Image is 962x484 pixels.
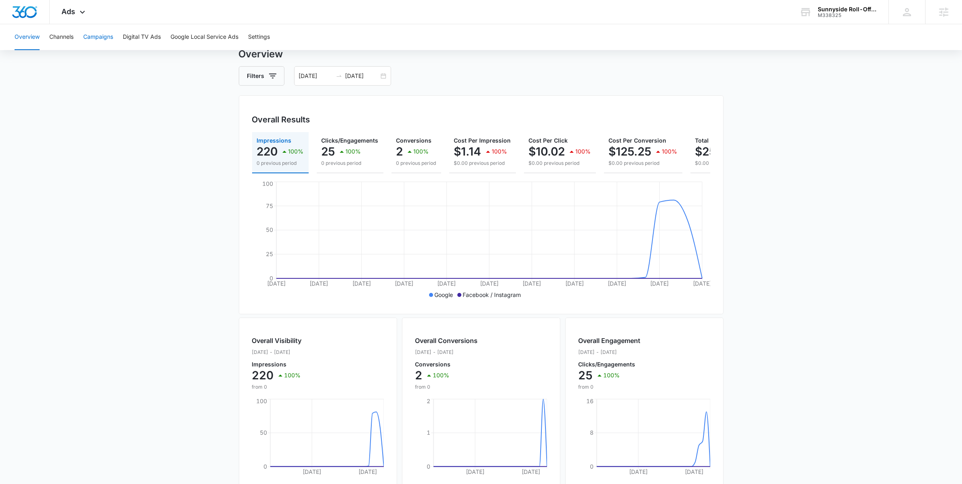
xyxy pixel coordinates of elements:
p: 100% [346,149,361,154]
p: Clicks/Engagements [579,362,641,367]
p: 100% [414,149,429,154]
tspan: [DATE] [395,280,413,287]
tspan: 50 [260,429,267,436]
tspan: 75 [266,202,273,209]
button: Channels [49,24,74,50]
tspan: [DATE] [608,280,626,287]
tspan: [DATE] [522,468,540,475]
p: $1.14 [454,145,482,158]
p: 0 previous period [396,160,436,167]
p: Google [435,290,453,299]
tspan: [DATE] [466,468,484,475]
tspan: [DATE] [522,280,541,287]
p: Conversions [415,362,478,367]
tspan: [DATE] [267,280,286,287]
span: Cost Per Click [529,137,568,144]
p: 220 [257,145,278,158]
tspan: [DATE] [309,280,328,287]
p: 0 previous period [322,160,379,167]
tspan: 100 [256,398,267,404]
p: 100% [288,149,304,154]
tspan: [DATE] [303,468,321,475]
tspan: [DATE] [565,280,583,287]
p: from 0 [415,383,478,391]
p: $0.00 previous period [695,160,768,167]
span: Cost Per Conversion [609,137,667,144]
p: 100% [284,372,301,378]
p: 2 [396,145,403,158]
button: Campaigns [83,24,113,50]
p: 25 [579,369,593,382]
h2: Overall Engagement [579,336,641,345]
p: [DATE] - [DATE] [252,349,302,356]
h2: Overall Visibility [252,336,302,345]
p: from 0 [252,383,302,391]
p: 100% [492,149,507,154]
span: Total Spend [695,137,728,144]
span: Cost Per Impression [454,137,511,144]
tspan: [DATE] [358,468,377,475]
p: [DATE] - [DATE] [579,349,641,356]
input: Start date [299,72,333,80]
span: Conversions [396,137,432,144]
tspan: 8 [590,429,594,436]
span: to [336,73,342,79]
h3: Overall Results [252,114,310,126]
tspan: 0 [427,463,430,470]
p: $0.00 previous period [529,160,591,167]
button: Google Local Service Ads [171,24,238,50]
tspan: 2 [427,398,430,404]
p: from 0 [579,383,641,391]
tspan: 16 [586,398,594,404]
p: 25 [322,145,335,158]
tspan: [DATE] [685,468,703,475]
tspan: [DATE] [437,280,456,287]
p: 100% [604,372,620,378]
button: Overview [15,24,40,50]
p: [DATE] - [DATE] [415,349,478,356]
div: account id [818,13,877,18]
p: $0.00 previous period [609,160,678,167]
tspan: 0 [590,463,594,470]
button: Settings [248,24,270,50]
p: 0 previous period [257,160,304,167]
div: account name [818,6,877,13]
tspan: 100 [262,180,273,187]
p: 2 [415,369,423,382]
tspan: 50 [266,226,273,233]
p: 100% [433,372,450,378]
tspan: [DATE] [629,468,648,475]
p: $0.00 previous period [454,160,511,167]
p: 220 [252,369,274,382]
tspan: 0 [263,463,267,470]
p: $125.25 [609,145,652,158]
tspan: 0 [269,275,273,282]
h3: Overview [239,47,724,61]
input: End date [345,72,379,80]
tspan: 25 [266,250,273,257]
span: Impressions [257,137,292,144]
h2: Overall Conversions [415,336,478,345]
p: Facebook / Instagram [463,290,521,299]
p: 100% [662,149,678,154]
p: $250.49 [695,145,742,158]
button: Filters [239,66,284,86]
tspan: 1 [427,429,430,436]
button: Digital TV Ads [123,24,161,50]
span: swap-right [336,73,342,79]
p: 100% [576,149,591,154]
tspan: [DATE] [352,280,370,287]
span: Ads [62,7,76,16]
tspan: [DATE] [480,280,499,287]
p: Impressions [252,362,302,367]
tspan: [DATE] [650,280,669,287]
p: $10.02 [529,145,565,158]
tspan: [DATE] [693,280,712,287]
span: Clicks/Engagements [322,137,379,144]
